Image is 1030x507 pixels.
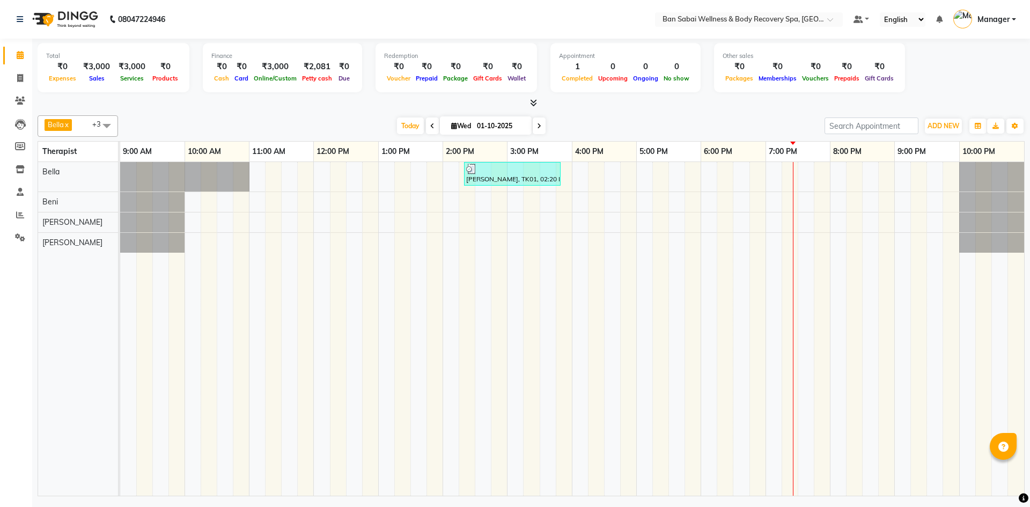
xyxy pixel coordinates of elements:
div: 0 [661,61,692,73]
span: Gift Cards [470,75,505,82]
a: 1:00 PM [379,144,413,159]
div: ₹3,000 [79,61,114,73]
span: Petty cash [299,75,335,82]
div: ₹0 [413,61,440,73]
span: Gift Cards [862,75,896,82]
span: ADD NEW [928,122,959,130]
span: Package [440,75,470,82]
span: +3 [92,120,109,128]
div: Appointment [559,52,692,61]
div: Other sales [723,52,896,61]
span: Card [232,75,251,82]
span: Wed [448,122,474,130]
a: 9:00 PM [895,144,929,159]
span: Vouchers [799,75,832,82]
div: ₹0 [384,61,413,73]
div: 0 [595,61,630,73]
a: 7:00 PM [766,144,800,159]
div: Finance [211,52,354,61]
span: Manager [977,14,1010,25]
a: 6:00 PM [701,144,735,159]
span: Ongoing [630,75,661,82]
div: ₹3,000 [251,61,299,73]
a: 12:00 PM [314,144,352,159]
button: ADD NEW [925,119,962,134]
div: [PERSON_NAME], TK01, 02:20 PM-03:50 PM, Swedish Massage (Medium Pressure)-90min [465,164,560,184]
span: Wallet [505,75,528,82]
div: ₹0 [799,61,832,73]
div: ₹0 [832,61,862,73]
iframe: chat widget [985,464,1019,496]
div: ₹0 [862,61,896,73]
input: Search Appointment [825,117,918,134]
span: Therapist [42,146,77,156]
span: Voucher [384,75,413,82]
a: 11:00 AM [249,144,288,159]
img: logo [27,4,101,34]
a: x [64,120,69,129]
span: Memberships [756,75,799,82]
span: Today [397,117,424,134]
img: Manager [953,10,972,28]
span: No show [661,75,692,82]
div: 1 [559,61,595,73]
span: Beni [42,197,58,207]
span: Bella [48,120,64,129]
div: ₹2,081 [299,61,335,73]
a: 4:00 PM [572,144,606,159]
div: ₹0 [723,61,756,73]
span: Sales [86,75,107,82]
span: Completed [559,75,595,82]
div: ₹0 [756,61,799,73]
a: 2:00 PM [443,144,477,159]
b: 08047224946 [118,4,165,34]
div: ₹0 [505,61,528,73]
span: Packages [723,75,756,82]
span: Cash [211,75,232,82]
div: ₹0 [232,61,251,73]
span: Products [150,75,181,82]
div: Total [46,52,181,61]
div: ₹0 [46,61,79,73]
span: Due [336,75,352,82]
a: 10:00 PM [960,144,998,159]
a: 10:00 AM [185,144,224,159]
a: 8:00 PM [830,144,864,159]
span: [PERSON_NAME] [42,238,102,247]
div: ₹0 [470,61,505,73]
span: Services [117,75,146,82]
div: ₹0 [335,61,354,73]
span: Upcoming [595,75,630,82]
span: Prepaids [832,75,862,82]
a: 5:00 PM [637,144,671,159]
div: ₹0 [440,61,470,73]
a: 9:00 AM [120,144,154,159]
span: Expenses [46,75,79,82]
div: ₹3,000 [114,61,150,73]
span: Bella [42,167,60,177]
div: 0 [630,61,661,73]
a: 3:00 PM [507,144,541,159]
span: [PERSON_NAME] [42,217,102,227]
div: Redemption [384,52,528,61]
span: Prepaid [413,75,440,82]
input: 2025-10-01 [474,118,527,134]
span: Online/Custom [251,75,299,82]
div: ₹0 [150,61,181,73]
div: ₹0 [211,61,232,73]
